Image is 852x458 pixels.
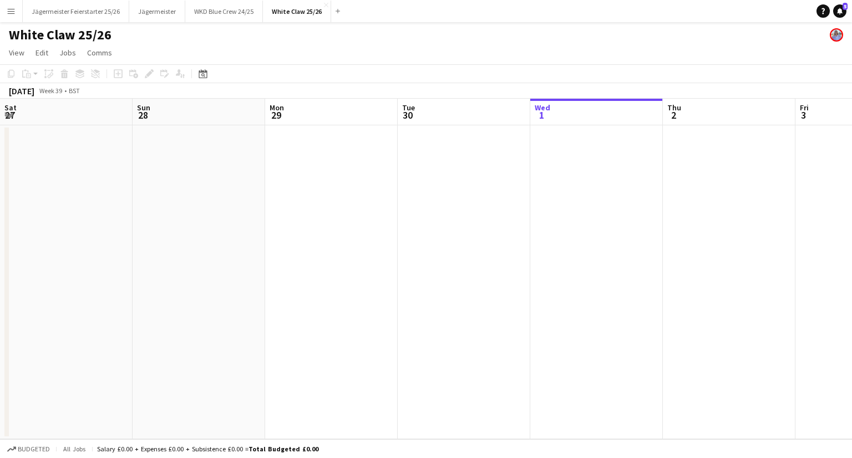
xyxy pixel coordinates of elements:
span: Fri [800,103,809,113]
a: Jobs [55,45,80,60]
span: 28 [135,109,150,121]
a: View [4,45,29,60]
span: Thu [667,103,681,113]
span: Tue [402,103,415,113]
span: All jobs [61,445,88,453]
span: Edit [35,48,48,58]
button: WKD Blue Crew 24/25 [185,1,263,22]
span: 3 [798,109,809,121]
span: Budgeted [18,445,50,453]
span: 30 [400,109,415,121]
div: [DATE] [9,85,34,96]
span: Wed [535,103,550,113]
button: Jägermeister Feierstarter 25/26 [23,1,129,22]
span: 29 [268,109,284,121]
span: View [9,48,24,58]
div: Salary £0.00 + Expenses £0.00 + Subsistence £0.00 = [97,445,318,453]
span: Total Budgeted £0.00 [248,445,318,453]
a: Comms [83,45,116,60]
app-user-avatar: Lucy Hillier [830,28,843,42]
button: Jägermeister [129,1,185,22]
a: Edit [31,45,53,60]
span: 5 [843,3,848,10]
span: Mon [270,103,284,113]
span: 2 [666,109,681,121]
span: Comms [87,48,112,58]
span: Jobs [59,48,76,58]
span: 1 [533,109,550,121]
h1: White Claw 25/26 [9,27,111,43]
span: Week 39 [37,86,64,95]
span: Sat [4,103,17,113]
span: 27 [3,109,17,121]
a: 5 [833,4,846,18]
button: Budgeted [6,443,52,455]
button: White Claw 25/26 [263,1,331,22]
span: Sun [137,103,150,113]
div: BST [69,86,80,95]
